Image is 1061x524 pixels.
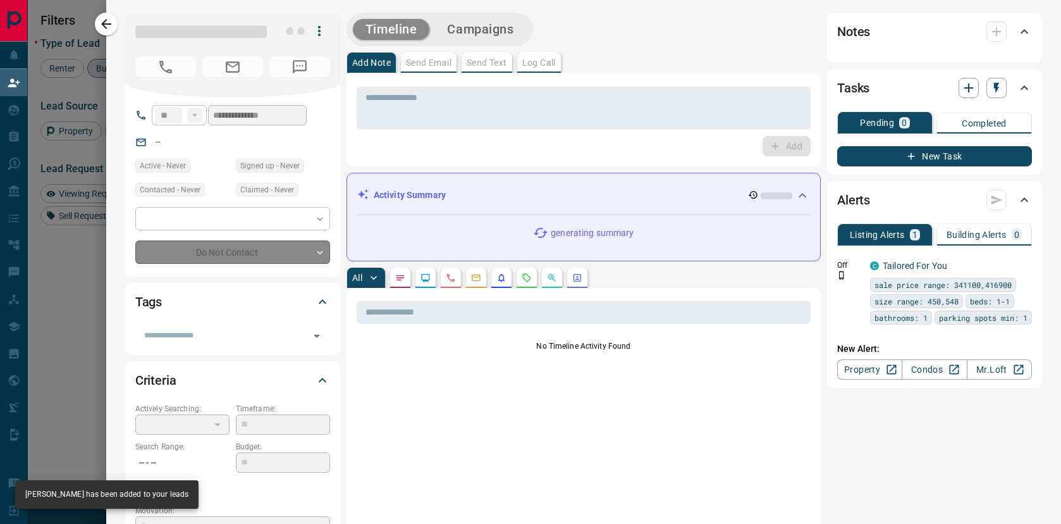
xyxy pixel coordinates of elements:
[967,359,1032,380] a: Mr.Loft
[837,146,1032,166] button: New Task
[837,271,846,280] svg: Push Notification Only
[446,273,456,283] svg: Calls
[522,273,532,283] svg: Requests
[357,184,810,207] div: Activity Summary
[135,480,330,491] p: Areas Searched:
[902,359,967,380] a: Condos
[837,78,869,98] h2: Tasks
[837,16,1032,47] div: Notes
[352,273,362,282] p: All
[135,57,196,77] span: No Number
[135,287,330,317] div: Tags
[837,22,870,42] h2: Notes
[970,295,1010,308] span: beds: 1-1
[236,441,330,452] p: Budget:
[269,57,330,77] span: No Number
[870,261,879,270] div: condos.ca
[308,327,326,345] button: Open
[236,403,330,415] p: Timeframe:
[25,484,188,505] div: [PERSON_NAME] has been added to your leads
[156,137,161,147] a: --
[353,19,430,40] button: Timeline
[135,452,230,473] p: -- - --
[912,230,917,239] p: 1
[135,441,230,452] p: Search Range:
[395,273,405,283] svg: Notes
[240,184,294,196] span: Claimed - Never
[837,73,1032,103] div: Tasks
[837,185,1032,215] div: Alerts
[572,273,582,283] svg: Agent Actions
[135,370,176,390] h2: Criteria
[547,273,557,283] svg: Opportunities
[551,227,634,240] p: generating summary
[357,340,811,352] p: No Timeline Activity Found
[420,273,431,283] svg: Lead Browsing Activity
[135,292,162,312] h2: Tags
[874,311,928,324] span: bathrooms: 1
[883,261,947,271] a: Tailored For You
[135,365,330,396] div: Criteria
[140,159,186,172] span: Active - Never
[240,159,300,172] span: Signed up - Never
[902,118,907,127] p: 0
[837,190,870,210] h2: Alerts
[837,342,1032,356] p: New Alert:
[837,259,862,271] p: Off
[135,403,230,415] p: Actively Searching:
[1014,230,1019,239] p: 0
[471,273,481,283] svg: Emails
[434,19,526,40] button: Campaigns
[939,311,1027,324] span: parking spots min: 1
[874,295,959,308] span: size range: 450,548
[947,230,1007,239] p: Building Alerts
[374,189,446,202] p: Activity Summary
[860,118,894,127] p: Pending
[135,240,330,264] div: Do Not Contact
[140,184,200,196] span: Contacted - Never
[837,359,902,380] a: Property
[202,57,263,77] span: No Email
[496,273,506,283] svg: Listing Alerts
[135,505,330,516] p: Motivation:
[874,278,1012,291] span: sale price range: 341100,416900
[962,119,1007,128] p: Completed
[352,58,391,67] p: Add Note
[850,230,905,239] p: Listing Alerts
